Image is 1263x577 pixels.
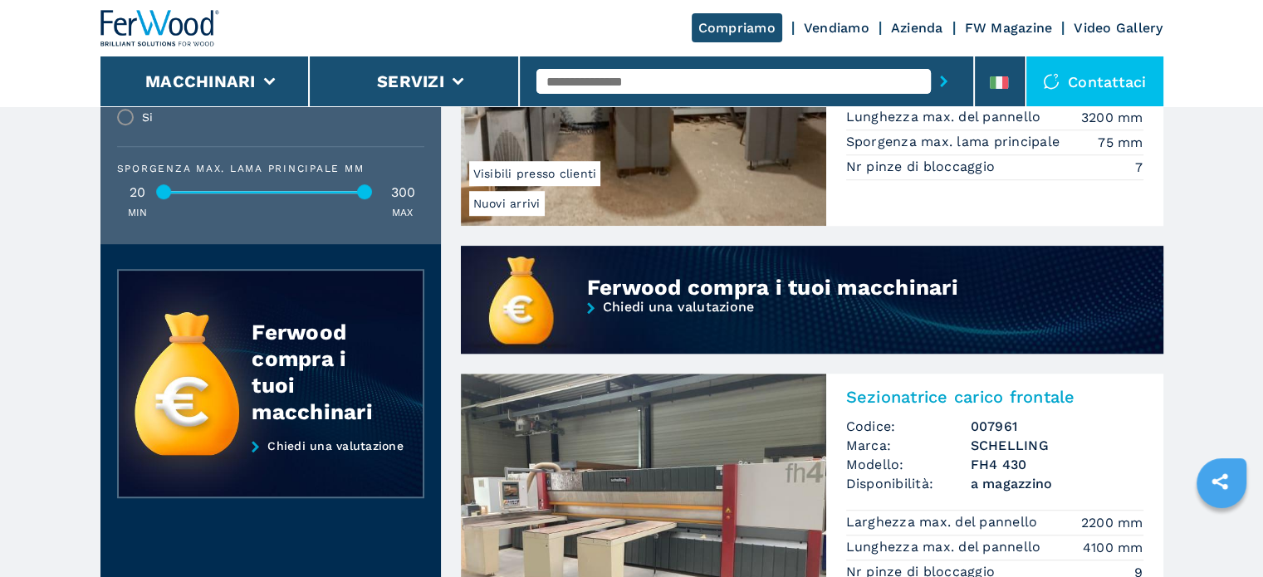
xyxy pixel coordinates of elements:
a: Chiedi una valutazione [461,301,1163,356]
div: Contattaci [1026,56,1163,106]
p: Nr pinze di bloccaggio [846,158,1000,176]
div: Ferwood compra i tuoi macchinari [252,319,389,425]
button: Servizi [377,71,444,91]
em: 7 [1135,158,1143,177]
h2: Sezionatrice carico frontale [846,387,1143,407]
button: submit-button [931,62,957,100]
span: Codice: [846,417,971,436]
p: MIN [128,206,148,220]
a: Vendiamo [804,20,869,36]
img: Contattaci [1043,73,1060,90]
span: Marca: [846,436,971,455]
img: Ferwood [100,10,220,46]
div: Si [142,111,154,123]
a: Compriamo [692,13,782,42]
a: FW Magazine [965,20,1053,36]
a: sharethis [1199,461,1241,502]
span: Visibili presso clienti [469,161,601,186]
h3: SCHELLING [971,436,1143,455]
em: 75 mm [1098,133,1143,152]
h3: FH4 430 [971,455,1143,474]
a: Video Gallery [1074,20,1163,36]
div: 300 [383,186,424,199]
span: a magazzino [971,474,1143,493]
h3: 007961 [971,417,1143,436]
a: Azienda [891,20,943,36]
p: Sporgenza max. lama principale [846,133,1065,151]
em: 2200 mm [1081,513,1143,532]
div: 20 [117,186,159,199]
p: MAX [392,206,414,220]
p: Lunghezza max. del pannello [846,108,1045,126]
a: Chiedi una valutazione [117,439,424,499]
span: Modello: [846,455,971,474]
iframe: Chat [1192,502,1251,565]
p: Larghezza max. del pannello [846,513,1042,531]
span: Disponibilità: [846,474,971,493]
button: Macchinari [145,71,256,91]
em: 3200 mm [1081,108,1143,127]
em: 4100 mm [1083,538,1143,557]
p: Lunghezza max. del pannello [846,538,1045,556]
span: Nuovi arrivi [469,191,545,216]
div: Sporgenza max. lama principale mm [117,164,424,174]
div: Ferwood compra i tuoi macchinari [587,274,1048,301]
